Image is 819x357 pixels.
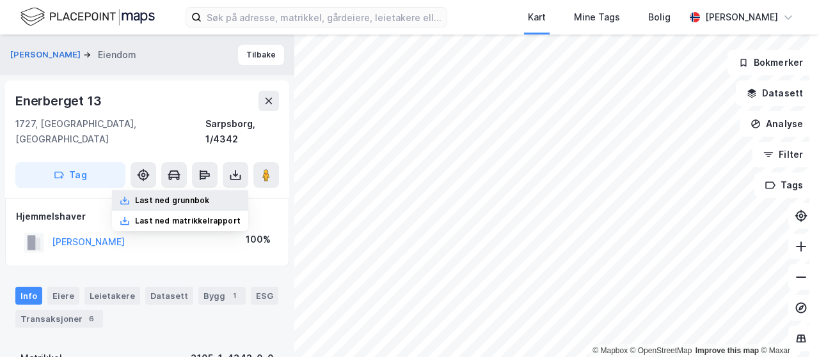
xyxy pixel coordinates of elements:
[251,287,278,305] div: ESG
[15,310,103,328] div: Transaksjoner
[736,80,814,106] button: Datasett
[205,116,279,147] div: Sarpsborg, 1/4342
[15,162,125,188] button: Tag
[135,195,209,206] div: Last ned grunnbok
[528,10,546,25] div: Kart
[98,47,136,63] div: Eiendom
[15,287,42,305] div: Info
[15,91,104,111] div: Enerberget 13
[84,287,140,305] div: Leietakere
[648,10,671,25] div: Bolig
[630,346,692,355] a: OpenStreetMap
[752,142,814,167] button: Filter
[228,289,241,302] div: 1
[592,346,628,355] a: Mapbox
[10,49,83,61] button: [PERSON_NAME]
[238,45,284,65] button: Tilbake
[754,172,814,198] button: Tags
[574,10,620,25] div: Mine Tags
[696,346,759,355] a: Improve this map
[85,312,98,325] div: 6
[15,116,205,147] div: 1727, [GEOGRAPHIC_DATA], [GEOGRAPHIC_DATA]
[246,232,271,247] div: 100%
[135,216,241,226] div: Last ned matrikkelrapport
[20,6,155,28] img: logo.f888ab2527a4732fd821a326f86c7f29.svg
[202,8,447,27] input: Søk på adresse, matrikkel, gårdeiere, leietakere eller personer
[755,296,819,357] iframe: Chat Widget
[755,296,819,357] div: Kontrollprogram for chat
[705,10,778,25] div: [PERSON_NAME]
[47,287,79,305] div: Eiere
[198,287,246,305] div: Bygg
[145,287,193,305] div: Datasett
[740,111,814,137] button: Analyse
[16,209,278,224] div: Hjemmelshaver
[728,50,814,75] button: Bokmerker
